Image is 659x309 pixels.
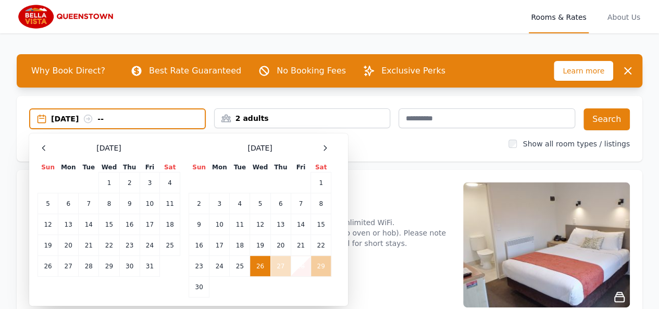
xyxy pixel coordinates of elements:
[79,214,99,235] td: 14
[291,163,310,172] th: Fri
[140,193,159,214] td: 10
[230,235,250,256] td: 18
[38,193,58,214] td: 5
[291,235,310,256] td: 21
[119,256,140,277] td: 30
[38,235,58,256] td: 19
[189,214,209,235] td: 9
[160,214,180,235] td: 18
[277,65,346,77] p: No Booking Fees
[38,214,58,235] td: 12
[311,193,331,214] td: 8
[51,114,205,124] div: [DATE] --
[119,193,140,214] td: 9
[291,256,310,277] td: 28
[311,235,331,256] td: 22
[140,172,159,193] td: 3
[311,163,331,172] th: Sat
[209,193,230,214] td: 3
[250,163,270,172] th: Wed
[189,277,209,298] td: 30
[230,163,250,172] th: Tue
[583,108,630,130] button: Search
[270,193,291,214] td: 6
[99,214,119,235] td: 15
[58,235,79,256] td: 20
[140,214,159,235] td: 17
[79,193,99,214] td: 7
[381,65,445,77] p: Exclusive Perks
[38,256,58,277] td: 26
[58,256,79,277] td: 27
[209,163,230,172] th: Mon
[119,172,140,193] td: 2
[99,235,119,256] td: 22
[250,193,270,214] td: 5
[119,214,140,235] td: 16
[291,214,310,235] td: 14
[99,193,119,214] td: 8
[209,256,230,277] td: 24
[140,235,159,256] td: 24
[215,113,390,123] div: 2 adults
[311,256,331,277] td: 29
[160,235,180,256] td: 25
[96,143,121,153] span: [DATE]
[209,235,230,256] td: 17
[99,163,119,172] th: Wed
[230,214,250,235] td: 11
[270,163,291,172] th: Thu
[189,256,209,277] td: 23
[189,193,209,214] td: 2
[250,256,270,277] td: 26
[58,214,79,235] td: 13
[17,4,117,29] img: Bella Vista Queenstown
[160,172,180,193] td: 4
[58,163,79,172] th: Mon
[79,256,99,277] td: 28
[119,163,140,172] th: Thu
[160,163,180,172] th: Sat
[311,214,331,235] td: 15
[99,172,119,193] td: 1
[140,256,159,277] td: 31
[230,256,250,277] td: 25
[230,193,250,214] td: 4
[247,143,272,153] span: [DATE]
[250,214,270,235] td: 12
[209,214,230,235] td: 10
[149,65,241,77] p: Best Rate Guaranteed
[189,235,209,256] td: 16
[160,193,180,214] td: 11
[79,235,99,256] td: 21
[270,235,291,256] td: 20
[291,193,310,214] td: 7
[119,235,140,256] td: 23
[58,193,79,214] td: 6
[554,61,613,81] span: Learn more
[270,256,291,277] td: 27
[99,256,119,277] td: 29
[23,60,114,81] span: Why Book Direct?
[270,214,291,235] td: 13
[523,140,630,148] label: Show all room types / listings
[140,163,159,172] th: Fri
[38,163,58,172] th: Sun
[79,163,99,172] th: Tue
[311,172,331,193] td: 1
[250,235,270,256] td: 19
[189,163,209,172] th: Sun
